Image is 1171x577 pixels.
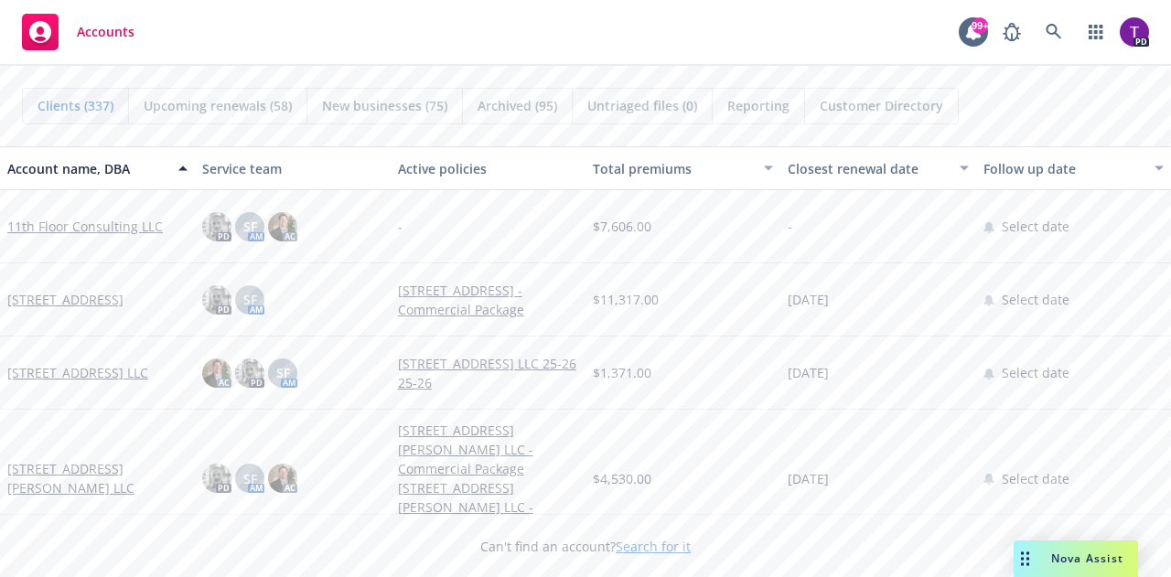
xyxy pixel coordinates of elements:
[322,96,447,115] span: New businesses (75)
[976,146,1171,190] button: Follow up date
[276,363,290,382] span: SF
[820,96,943,115] span: Customer Directory
[727,96,790,115] span: Reporting
[398,354,578,373] a: [STREET_ADDRESS] LLC 25-26
[593,363,651,382] span: $1,371.00
[994,14,1030,50] a: Report a Bug
[593,217,651,236] span: $7,606.00
[788,290,829,309] span: [DATE]
[7,459,188,497] a: [STREET_ADDRESS][PERSON_NAME] LLC
[593,159,753,178] div: Total premiums
[593,469,651,488] span: $4,530.00
[1078,14,1114,50] a: Switch app
[235,358,264,388] img: photo
[243,469,257,488] span: SF
[398,281,578,319] a: [STREET_ADDRESS] - Commercial Package
[398,478,578,536] a: [STREET_ADDRESS][PERSON_NAME] LLC - Commercial Umbrella
[1002,217,1069,236] span: Select date
[788,469,829,488] span: [DATE]
[202,464,231,493] img: photo
[398,159,578,178] div: Active policies
[77,25,134,39] span: Accounts
[1014,540,1138,577] button: Nova Assist
[202,159,382,178] div: Service team
[1120,17,1149,47] img: photo
[202,358,231,388] img: photo
[202,285,231,315] img: photo
[391,146,585,190] button: Active policies
[788,363,829,382] span: [DATE]
[1014,540,1037,577] div: Drag to move
[478,96,557,115] span: Archived (95)
[398,421,578,478] a: [STREET_ADDRESS][PERSON_NAME] LLC - Commercial Package
[243,290,257,309] span: SF
[788,217,792,236] span: -
[1036,14,1072,50] a: Search
[398,373,578,392] a: 25-26
[15,6,142,58] a: Accounts
[616,538,691,555] a: Search for it
[1002,469,1069,488] span: Select date
[1002,363,1069,382] span: Select date
[587,96,697,115] span: Untriaged files (0)
[983,159,1144,178] div: Follow up date
[1051,550,1123,566] span: Nova Assist
[144,96,292,115] span: Upcoming renewals (58)
[585,146,780,190] button: Total premiums
[202,212,231,241] img: photo
[1002,290,1069,309] span: Select date
[972,17,988,34] div: 99+
[788,159,948,178] div: Closest renewal date
[480,537,691,556] span: Can't find an account?
[195,146,390,190] button: Service team
[7,290,124,309] a: [STREET_ADDRESS]
[780,146,975,190] button: Closest renewal date
[38,96,113,115] span: Clients (337)
[7,159,167,178] div: Account name, DBA
[268,464,297,493] img: photo
[593,290,659,309] span: $11,317.00
[7,363,148,382] a: [STREET_ADDRESS] LLC
[7,217,163,236] a: 11th Floor Consulting LLC
[398,217,403,236] span: -
[243,217,257,236] span: SF
[268,212,297,241] img: photo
